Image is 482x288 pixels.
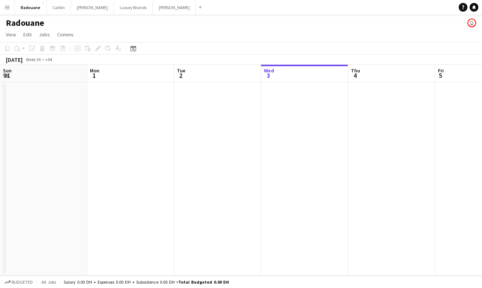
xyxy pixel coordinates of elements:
[24,57,42,62] span: Week 36
[36,30,53,39] a: Jobs
[15,0,47,15] button: Radouane
[23,31,32,38] span: Edit
[350,71,360,80] span: 4
[6,17,44,28] h1: Radouane
[437,71,444,80] span: 5
[4,278,34,286] button: Budgeted
[176,71,185,80] span: 2
[89,71,99,80] span: 1
[351,67,360,74] span: Thu
[39,31,50,38] span: Jobs
[64,279,229,285] div: Salary 0.00 DH + Expenses 0.00 DH + Subsistence 0.00 DH =
[263,71,274,80] span: 3
[90,67,99,74] span: Mon
[438,67,444,74] span: Fri
[47,0,71,15] button: Caitlin
[264,67,274,74] span: Wed
[45,57,52,62] div: +04
[177,67,185,74] span: Tue
[3,30,19,39] a: View
[2,71,12,80] span: 31
[114,0,153,15] button: Luxury Brands
[178,279,229,285] span: Total Budgeted 0.00 DH
[54,30,76,39] a: Comms
[6,56,23,63] div: [DATE]
[71,0,114,15] button: [PERSON_NAME]
[12,280,33,285] span: Budgeted
[467,19,476,27] app-user-avatar: Radouane Bouakaz
[57,31,74,38] span: Comms
[3,67,12,74] span: Sun
[40,279,58,285] span: All jobs
[6,31,16,38] span: View
[153,0,196,15] button: [PERSON_NAME]
[20,30,35,39] a: Edit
